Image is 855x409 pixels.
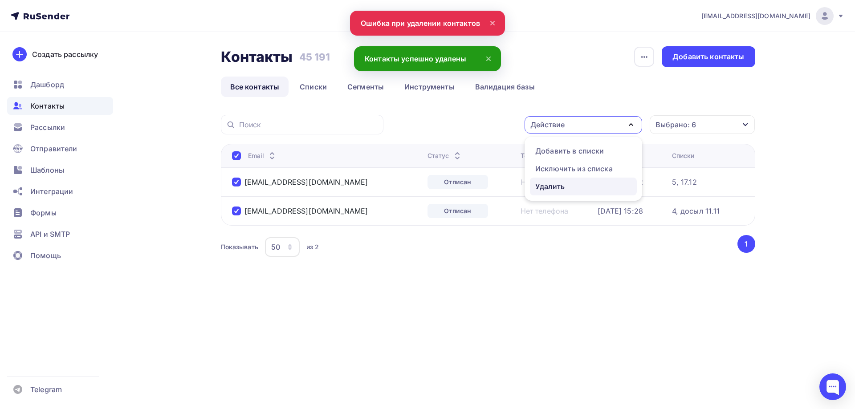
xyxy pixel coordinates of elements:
div: Телефон [521,151,560,160]
ul: Действие [525,137,642,201]
a: Сегменты [338,77,393,97]
a: [EMAIL_ADDRESS][DOMAIN_NAME] [701,7,844,25]
a: Списки [290,77,336,97]
ul: Pagination [736,235,755,253]
span: Интеграции [30,186,73,197]
div: Добавить контакты [672,52,744,62]
span: Отправители [30,143,77,154]
button: Действие [525,116,642,134]
input: Поиск [239,120,378,130]
span: API и SMTP [30,229,70,239]
div: Добавить в списки [535,146,604,156]
span: Помощь [30,250,61,261]
a: [EMAIL_ADDRESS][DOMAIN_NAME] [244,178,368,186]
button: 50 [265,237,300,257]
span: Дашборд [30,79,64,90]
a: Отправители [7,140,113,158]
div: Статус [427,151,463,160]
a: 4, досыл 11.11 [672,207,720,215]
a: Отписан [427,175,488,189]
span: Шаблоны [30,165,64,175]
span: Контакты [30,101,65,111]
span: [EMAIL_ADDRESS][DOMAIN_NAME] [701,12,810,20]
a: Валидация базы [466,77,544,97]
a: 5, 17.12 [672,178,697,186]
div: 50 [271,242,280,252]
div: Списки [672,151,695,160]
a: Шаблоны [7,161,113,179]
button: Go to page 1 [737,235,755,253]
div: Показывать [221,243,258,251]
a: [DATE] 15:28 [598,207,643,215]
div: Действие [530,119,565,130]
span: Формы [30,207,57,218]
a: Все контакты [221,77,289,97]
span: Telegram [30,384,62,395]
a: Контакты [7,97,113,115]
button: Выбрано: 6 [649,115,755,134]
div: Выбрано: 6 [655,119,696,130]
a: Формы [7,204,113,222]
div: Создать рассылку [32,49,98,60]
span: Рассылки [30,122,65,133]
a: Рассылки [7,118,113,136]
a: Отписан [427,204,488,218]
h2: Контакты [221,48,293,66]
div: Email [248,151,278,160]
a: Инструменты [395,77,464,97]
a: Нет телефона [521,207,569,215]
h3: 45 191 [299,51,330,63]
div: Удалить [535,181,565,192]
a: Нет телефона [521,178,569,186]
a: [EMAIL_ADDRESS][DOMAIN_NAME] [244,207,368,215]
div: из 2 [306,243,319,251]
div: Исключить из списка [535,163,613,174]
a: Дашборд [7,76,113,93]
